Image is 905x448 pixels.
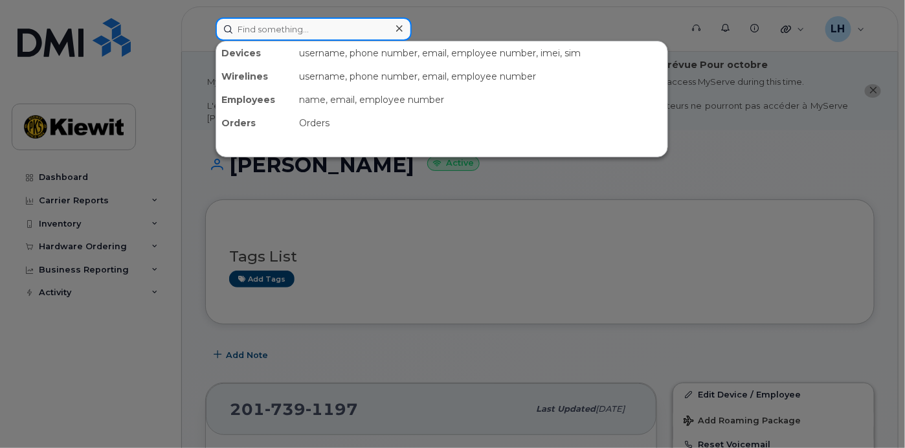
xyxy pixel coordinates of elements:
div: Wirelines [216,65,294,88]
div: username, phone number, email, employee number, imei, sim [294,41,667,65]
div: Employees [216,88,294,111]
div: Orders [216,111,294,135]
iframe: Messenger Launcher [849,392,895,438]
div: name, email, employee number [294,88,667,111]
div: Devices [216,41,294,65]
div: Orders [294,111,667,135]
div: username, phone number, email, employee number [294,65,667,88]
